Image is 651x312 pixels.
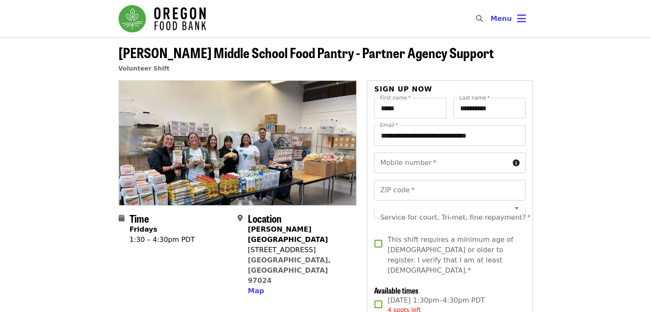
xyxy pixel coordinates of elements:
input: Mobile number [374,153,509,173]
strong: [PERSON_NAME][GEOGRAPHIC_DATA] [248,225,328,244]
button: Open [511,202,523,214]
span: Map [248,287,264,295]
button: Toggle account menu [484,9,533,29]
i: bars icon [517,12,526,25]
input: Email [374,125,525,146]
label: Last name [459,95,490,100]
span: Time [130,211,149,226]
input: First name [374,98,446,118]
span: Sign up now [374,85,432,93]
button: Map [248,286,264,296]
div: 1:30 – 4:30pm PDT [130,235,195,245]
label: First name [380,95,411,100]
span: Location [248,211,282,226]
i: calendar icon [119,214,125,222]
i: circle-info icon [513,159,520,167]
span: This shift requires a minimum age of [DEMOGRAPHIC_DATA] or older to register. I verify that I am ... [387,235,518,276]
span: Available times [374,285,419,296]
i: map-marker-alt icon [238,214,243,222]
input: Last name [453,98,526,118]
img: Reynolds Middle School Food Pantry - Partner Agency Support organized by Oregon Food Bank [119,81,357,205]
span: Menu [490,15,512,23]
strong: Fridays [130,225,158,233]
input: Search [488,9,495,29]
i: search icon [476,15,483,23]
a: [GEOGRAPHIC_DATA], [GEOGRAPHIC_DATA] 97024 [248,256,331,285]
img: Oregon Food Bank - Home [119,5,206,32]
div: [STREET_ADDRESS] [248,245,350,255]
label: Email [380,123,398,128]
input: ZIP code [374,180,525,200]
span: [PERSON_NAME] Middle School Food Pantry - Partner Agency Support [119,42,494,62]
a: Volunteer Shift [119,65,170,72]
